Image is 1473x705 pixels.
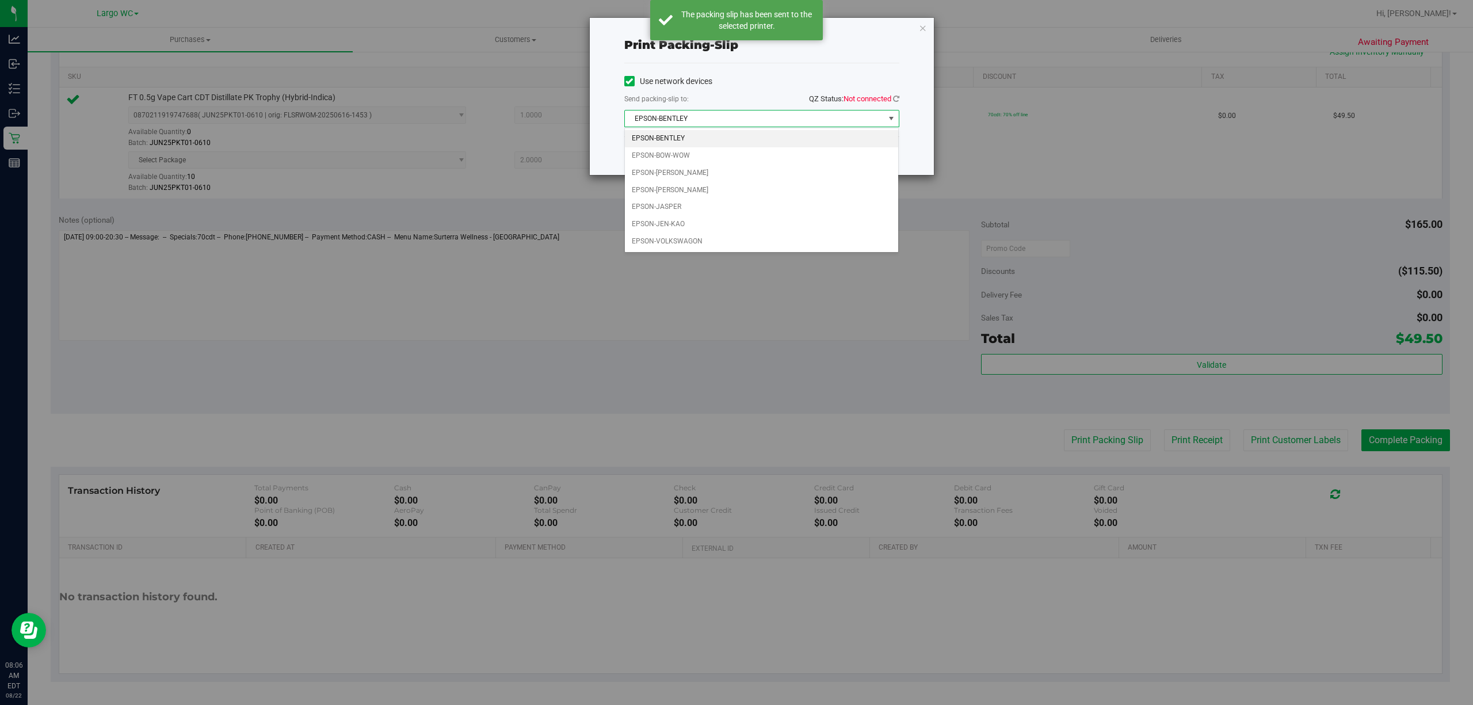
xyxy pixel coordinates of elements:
span: EPSON-BENTLEY [625,110,884,127]
li: EPSON-[PERSON_NAME] [625,182,898,199]
li: EPSON-VOLKSWAGON [625,233,898,250]
li: EPSON-JEN-KAO [625,216,898,233]
li: EPSON-BENTLEY [625,130,898,147]
span: select [884,110,898,127]
span: Not connected [844,94,891,103]
label: Send packing-slip to: [624,94,689,104]
span: Print packing-slip [624,38,738,52]
li: EPSON-[PERSON_NAME] [625,165,898,182]
div: The packing slip has been sent to the selected printer. [679,9,814,32]
iframe: Resource center [12,613,46,647]
li: EPSON-JASPER [625,199,898,216]
li: EPSON-BOW-WOW [625,147,898,165]
span: QZ Status: [809,94,899,103]
label: Use network devices [624,75,712,87]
